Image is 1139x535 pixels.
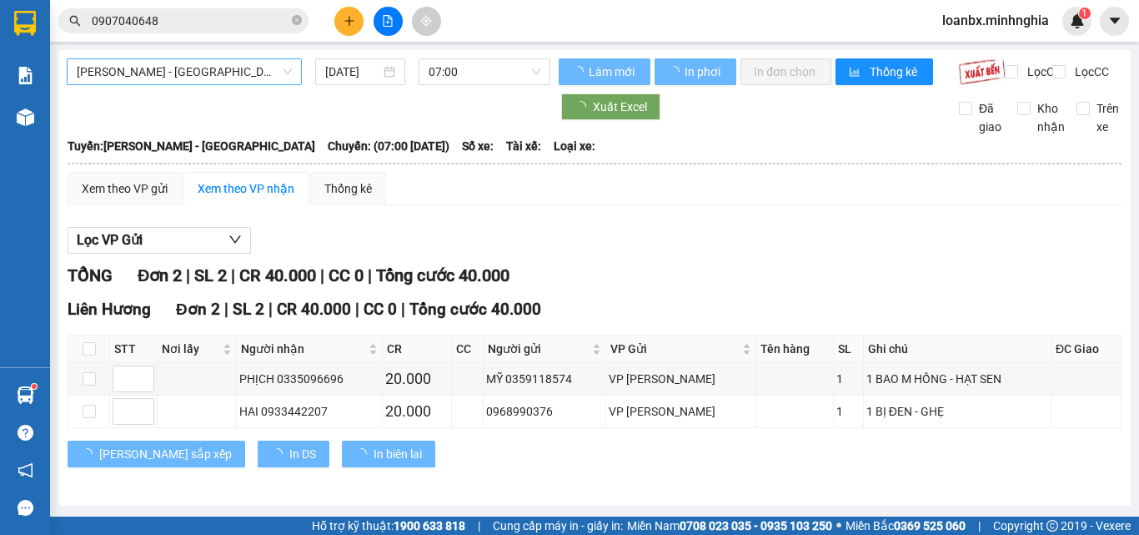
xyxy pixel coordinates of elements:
[68,441,245,467] button: [PERSON_NAME] sắp xếp
[329,265,364,285] span: CC 0
[162,340,219,358] span: Nơi lấy
[258,441,329,467] button: In DS
[1081,8,1087,19] span: 1
[1070,13,1085,28] img: icon-new-feature
[228,233,242,246] span: down
[239,265,316,285] span: CR 40.000
[866,402,1048,421] div: 1 BỊ ĐEN - GHẸ
[1051,336,1121,363] th: ĐC Giao
[870,63,920,81] span: Thống kê
[82,179,168,198] div: Xem theo VP gửi
[606,396,756,428] td: VP Phan Rí
[452,336,484,363] th: CC
[627,517,832,535] span: Miền Nam
[292,15,302,25] span: close-circle
[486,402,602,421] div: 0968990376
[198,179,294,198] div: Xem theo VP nhận
[18,462,33,478] span: notification
[385,400,449,423] div: 20.000
[241,340,366,358] span: Người nhận
[740,58,831,85] button: In đơn chọn
[1021,63,1064,81] span: Lọc CR
[1031,99,1071,136] span: Kho nhận
[845,517,966,535] span: Miền Bắc
[239,370,380,388] div: PHỊCH 0335096696
[1046,520,1058,532] span: copyright
[972,99,1008,136] span: Đã giao
[864,336,1051,363] th: Ghi chú
[409,300,541,319] span: Tổng cước 40.000
[478,517,480,535] span: |
[589,63,637,81] span: Làm mới
[334,7,364,36] button: plus
[233,300,264,319] span: SL 2
[488,340,588,358] span: Người gửi
[1090,99,1126,136] span: Trên xe
[685,63,723,81] span: In phơi
[655,58,736,85] button: In phơi
[382,15,394,27] span: file-add
[312,517,465,535] span: Hỗ trợ kỹ thuật:
[68,139,315,153] b: Tuyến: [PERSON_NAME] - [GEOGRAPHIC_DATA]
[894,519,966,532] strong: 0369 525 060
[325,63,380,81] input: 14/08/2025
[420,15,432,27] span: aim
[289,445,316,463] span: In DS
[593,98,647,116] span: Xuất Excel
[429,59,540,84] span: 07:00
[292,13,302,29] span: close-circle
[559,58,650,85] button: Làm mới
[606,363,756,396] td: VP Phan Rí
[1079,8,1091,19] sup: 1
[412,7,441,36] button: aim
[368,265,372,285] span: |
[324,179,372,198] div: Thống kê
[364,300,397,319] span: CC 0
[668,66,682,78] span: loading
[68,300,151,319] span: Liên Hương
[486,370,602,388] div: MỸ 0359118574
[385,367,449,391] div: 20.000
[394,519,465,532] strong: 1900 633 818
[271,448,289,460] span: loading
[17,109,34,126] img: warehouse-icon
[376,265,509,285] span: Tổng cước 40.000
[836,522,841,529] span: ⚪️
[355,300,359,319] span: |
[506,137,541,155] span: Tài xế:
[374,7,403,36] button: file-add
[224,300,228,319] span: |
[1107,13,1122,28] span: caret-down
[374,445,422,463] span: In biên lai
[81,448,99,460] span: loading
[493,517,623,535] span: Cung cấp máy in - giấy in:
[17,386,34,404] img: warehouse-icon
[328,137,449,155] span: Chuyến: (07:00 [DATE])
[561,93,660,120] button: Xuất Excel
[575,101,593,113] span: loading
[186,265,190,285] span: |
[866,370,1048,388] div: 1 BAO M HỒNG - HẠT SEN
[554,137,595,155] span: Loại xe:
[77,230,143,250] span: Lọc VP Gửi
[836,402,861,421] div: 1
[929,10,1062,31] span: loanbx.minhnghia
[239,402,380,421] div: HAI 0933442207
[401,300,405,319] span: |
[572,66,586,78] span: loading
[609,402,753,421] div: VP [PERSON_NAME]
[383,336,452,363] th: CR
[231,265,235,285] span: |
[320,265,324,285] span: |
[344,15,355,27] span: plus
[110,336,158,363] th: STT
[342,441,435,467] button: In biên lai
[1100,7,1129,36] button: caret-down
[836,370,861,388] div: 1
[138,265,182,285] span: Đơn 2
[756,336,834,363] th: Tên hàng
[835,58,933,85] button: bar-chartThống kê
[194,265,227,285] span: SL 2
[462,137,494,155] span: Số xe:
[18,500,33,516] span: message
